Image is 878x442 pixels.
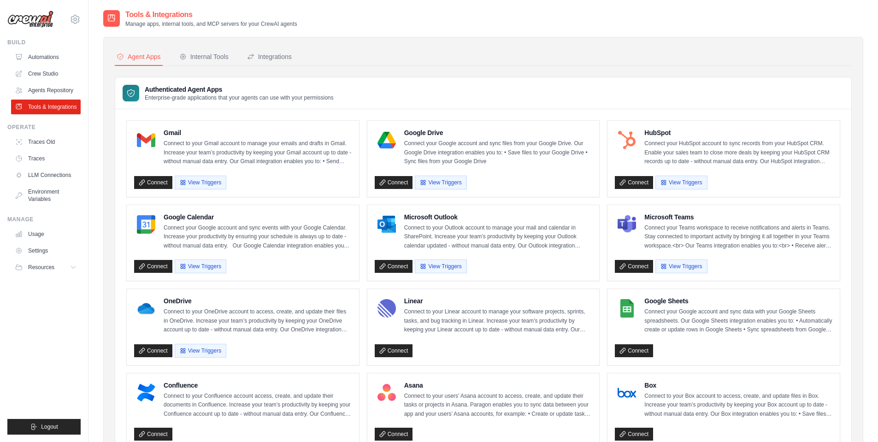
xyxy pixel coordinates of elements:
[377,215,396,234] img: Microsoft Outlook Logo
[164,296,352,306] h4: OneDrive
[11,227,81,242] a: Usage
[137,215,155,234] img: Google Calendar Logo
[644,128,832,137] h4: HubSpot
[404,128,592,137] h4: Google Drive
[245,48,294,66] button: Integrations
[41,423,58,430] span: Logout
[137,131,155,149] img: Gmail Logo
[134,344,172,357] a: Connect
[11,83,81,98] a: Agents Repository
[145,85,334,94] h3: Authenticated Agent Apps
[11,243,81,258] a: Settings
[644,381,832,390] h4: Box
[164,307,352,335] p: Connect to your OneDrive account to access, create, and update their files in OneDrive. Increase ...
[137,299,155,318] img: OneDrive Logo
[404,296,592,306] h4: Linear
[11,100,81,114] a: Tools & Integrations
[115,48,163,66] button: Agent Apps
[644,392,832,419] p: Connect to your Box account to access, create, and update files in Box. Increase your team’s prod...
[164,139,352,166] p: Connect to your Gmail account to manage your emails and drafts in Gmail. Increase your team’s pro...
[175,259,226,273] button: View Triggers
[11,66,81,81] a: Crew Studio
[655,259,707,273] button: View Triggers
[134,428,172,441] a: Connect
[164,381,352,390] h4: Confluence
[377,131,396,149] img: Google Drive Logo
[11,135,81,149] a: Traces Old
[615,260,653,273] a: Connect
[644,224,832,251] p: Connect your Teams workspace to receive notifications and alerts in Teams. Stay connected to impo...
[11,184,81,206] a: Environment Variables
[137,383,155,402] img: Confluence Logo
[7,11,53,28] img: Logo
[7,39,81,46] div: Build
[618,299,636,318] img: Google Sheets Logo
[644,139,832,166] p: Connect your HubSpot account to sync records from your HubSpot CRM. Enable your sales team to clo...
[125,9,297,20] h2: Tools & Integrations
[7,124,81,131] div: Operate
[117,52,161,61] div: Agent Apps
[177,48,230,66] button: Internal Tools
[134,176,172,189] a: Connect
[164,392,352,419] p: Connect to your Confluence account access, create, and update their documents in Confluence. Incr...
[377,383,396,402] img: Asana Logo
[11,260,81,275] button: Resources
[164,224,352,251] p: Connect your Google account and sync events with your Google Calendar. Increase your productivity...
[7,216,81,223] div: Manage
[415,176,466,189] button: View Triggers
[615,428,653,441] a: Connect
[247,52,292,61] div: Integrations
[615,176,653,189] a: Connect
[618,383,636,402] img: Box Logo
[644,212,832,222] h4: Microsoft Teams
[11,151,81,166] a: Traces
[644,296,832,306] h4: Google Sheets
[175,176,226,189] button: View Triggers
[175,344,226,358] button: View Triggers
[644,307,832,335] p: Connect your Google account and sync data with your Google Sheets spreadsheets. Our Google Sheets...
[415,259,466,273] button: View Triggers
[28,264,54,271] span: Resources
[404,212,592,222] h4: Microsoft Outlook
[618,215,636,234] img: Microsoft Teams Logo
[404,381,592,390] h4: Asana
[404,139,592,166] p: Connect your Google account and sync files from your Google Drive. Our Google Drive integration e...
[618,131,636,149] img: HubSpot Logo
[125,20,297,28] p: Manage apps, internal tools, and MCP servers for your CrewAI agents
[375,260,413,273] a: Connect
[375,344,413,357] a: Connect
[655,176,707,189] button: View Triggers
[179,52,229,61] div: Internal Tools
[134,260,172,273] a: Connect
[404,224,592,251] p: Connect to your Outlook account to manage your mail and calendar in SharePoint. Increase your tea...
[404,307,592,335] p: Connect to your Linear account to manage your software projects, sprints, tasks, and bug tracking...
[375,428,413,441] a: Connect
[164,212,352,222] h4: Google Calendar
[377,299,396,318] img: Linear Logo
[7,419,81,435] button: Logout
[404,392,592,419] p: Connect to your users’ Asana account to access, create, and update their tasks or projects in Asa...
[615,344,653,357] a: Connect
[145,94,334,101] p: Enterprise-grade applications that your agents can use with your permissions
[164,128,352,137] h4: Gmail
[11,168,81,183] a: LLM Connections
[375,176,413,189] a: Connect
[11,50,81,65] a: Automations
